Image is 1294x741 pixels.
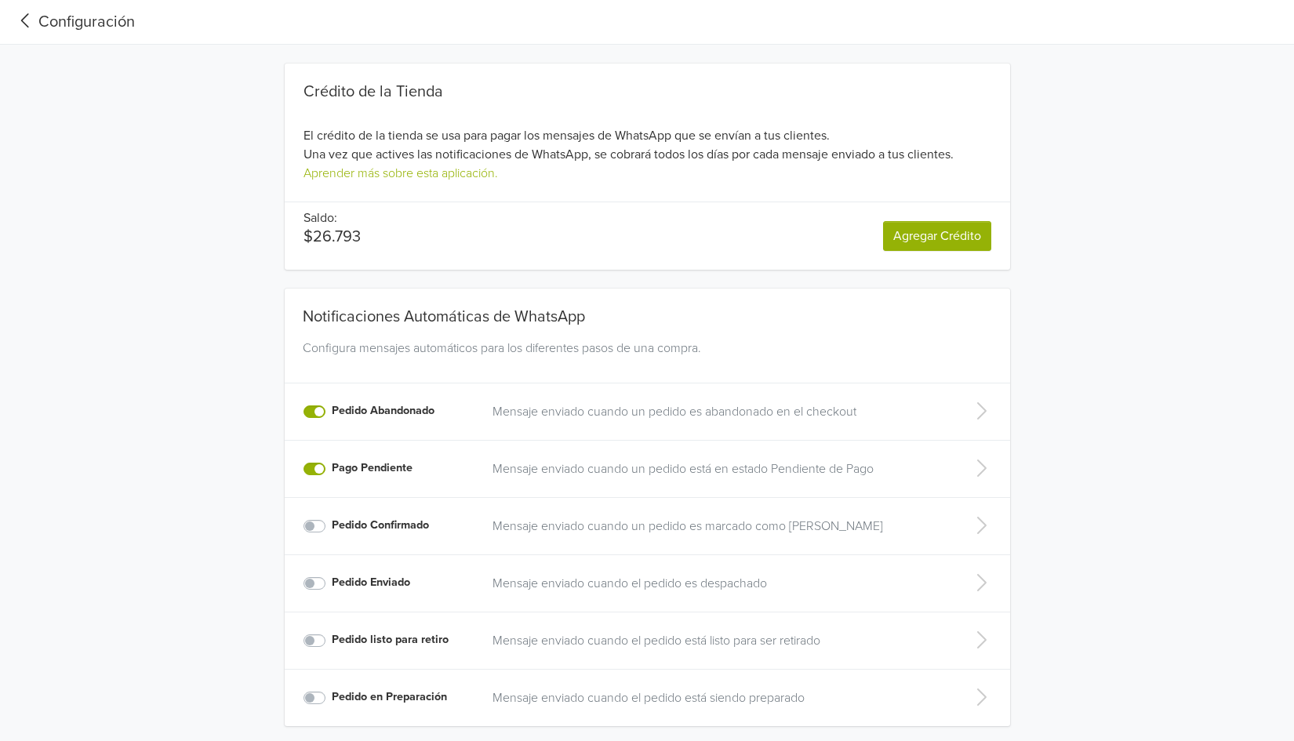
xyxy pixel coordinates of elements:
label: Pago Pendiente [332,459,413,477]
label: Pedido Enviado [332,574,410,591]
div: Configura mensajes automáticos para los diferentes pasos de una compra. [296,339,998,376]
a: Mensaje enviado cuando el pedido está siendo preparado [493,688,943,707]
a: Aprender más sobre esta aplicación. [304,165,498,181]
label: Pedido Confirmado [332,517,429,534]
p: Saldo: [304,209,361,227]
a: Mensaje enviado cuando un pedido es marcado como [PERSON_NAME] [493,517,943,536]
div: Notificaciones Automáticas de WhatsApp [296,289,998,332]
a: Mensaje enviado cuando un pedido está en estado Pendiente de Pago [493,459,943,478]
div: El crédito de la tienda se usa para pagar los mensajes de WhatsApp que se envían a tus clientes. ... [285,82,1010,183]
a: Mensaje enviado cuando el pedido está listo para ser retirado [493,631,943,650]
div: Crédito de la Tienda [304,82,991,101]
label: Pedido Abandonado [332,402,434,420]
label: Pedido en Preparación [332,688,447,706]
a: Mensaje enviado cuando el pedido es despachado [493,574,943,593]
a: Mensaje enviado cuando un pedido es abandonado en el checkout [493,402,943,421]
p: $26.793 [304,227,361,246]
a: Configuración [13,10,135,34]
a: Agregar Crédito [883,221,991,251]
label: Pedido listo para retiro [332,631,449,648]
